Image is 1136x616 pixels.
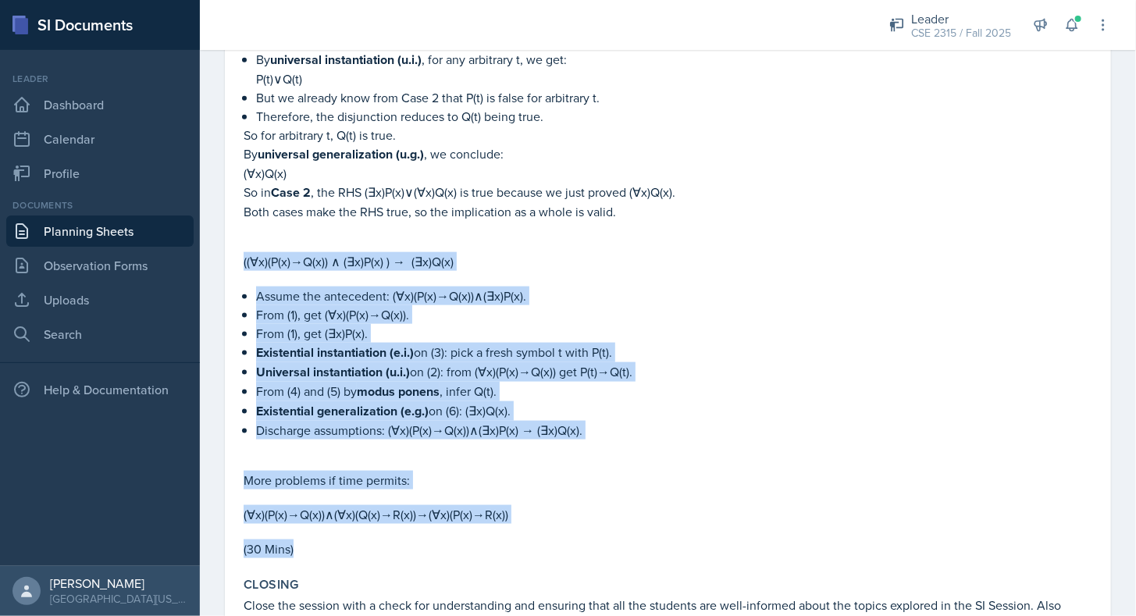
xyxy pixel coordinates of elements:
p: (∀x)(P(x)→Q(x))∧(∀x)(Q(x)→R(x))→(∀x)(P(x)→R(x)) [244,505,1092,524]
p: ((∀x)(P(x)→Q(x)) ∧ (∃x)P(x) ) → (∃x)Q(x) [244,252,1092,271]
p: P(t)∨Q(t) [256,69,1092,88]
label: Closing [244,577,299,593]
p: Therefore, the disjunction reduces to Q(t) being true. [256,107,1092,126]
div: CSE 2315 / Fall 2025 [911,25,1011,41]
p: on (6): (∃x)Q(x). [256,401,1092,421]
p: From (4) and (5) by , infer Q(t). [256,382,1092,401]
p: By , we conclude: [244,144,1092,164]
p: Discharge assumptions: (∀x)(P(x)→Q(x))∧(∃x)P(x) → (∃x)Q(x). [256,421,1092,440]
div: [PERSON_NAME] [50,575,187,591]
a: Search [6,319,194,350]
p: So in , the RHS (∃x)P(x)∨(∀x)Q(x) is true because we just proved (∀x)Q(x). [244,183,1092,202]
p: So for arbitrary t, Q(t) is true. [244,126,1092,144]
div: Help & Documentation [6,374,194,405]
strong: Existential generalization (e.g.) [256,402,429,420]
p: Assume the antecedent: (∀x)(P(x)→Q(x))∧(∃x)P(x). [256,287,1092,305]
strong: Existential instantiation (e.i.) [256,344,414,361]
a: Profile [6,158,194,189]
p: More problems if time permits: [244,471,1092,490]
a: Dashboard [6,89,194,120]
p: But we already know from Case 2 that P(t) is false for arbitrary t. [256,88,1092,107]
a: Calendar [6,123,194,155]
strong: Case 2 [271,183,311,201]
div: Leader [911,9,1011,28]
strong: modus ponens [357,383,440,401]
p: on (3): pick a fresh symbol t with P(t). [256,343,1092,362]
p: (30 Mins) [244,539,1092,558]
strong: Universal instantiation (u.i.) [256,363,410,381]
p: From (1), get (∀x)(P(x)→Q(x)). [256,305,1092,324]
p: By , for any arbitrary t, we get: [256,50,1092,69]
strong: universal instantiation (u.i.) [270,51,422,69]
p: on (2): from (∀x)(P(x)→Q(x)) get P(t)→Q(t). [256,362,1092,382]
a: Observation Forms [6,250,194,281]
a: Uploads [6,284,194,315]
div: Leader [6,72,194,86]
strong: universal generalization (u.g.) [258,145,424,163]
p: Both cases make the RHS true, so the implication as a whole is valid. [244,202,1092,221]
p: From (1), get (∃x)P(x). [256,324,1092,343]
div: Documents [6,198,194,212]
p: (∀x)Q(x) [244,164,1092,183]
a: Planning Sheets [6,215,194,247]
div: [GEOGRAPHIC_DATA][US_STATE] [50,591,187,607]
